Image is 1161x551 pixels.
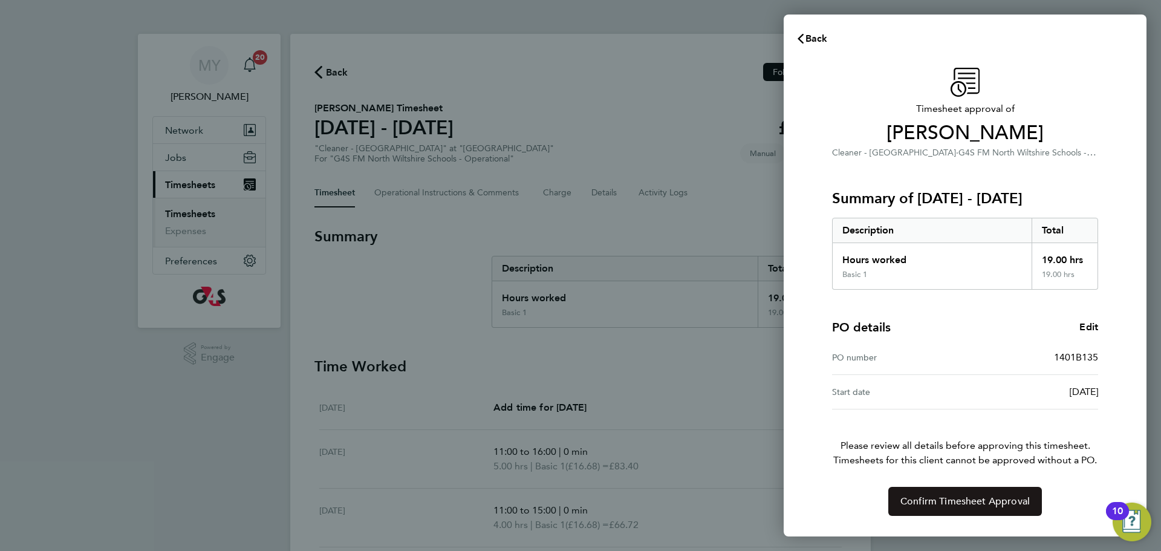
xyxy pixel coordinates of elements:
div: Description [833,218,1032,243]
span: Cleaner - [GEOGRAPHIC_DATA] [832,148,956,158]
span: · [956,148,958,158]
span: G4S FM North Wiltshire Schools - Operational [958,146,1134,158]
button: Confirm Timesheet Approval [888,487,1042,516]
h4: PO details [832,319,891,336]
span: Back [805,33,828,44]
a: Edit [1079,320,1098,334]
p: Please review all details before approving this timesheet. [818,409,1113,468]
span: Timesheets for this client cannot be approved without a PO. [818,453,1113,468]
div: 10 [1112,511,1123,527]
h3: Summary of [DATE] - [DATE] [832,189,1098,208]
div: Hours worked [833,243,1032,270]
span: Edit [1079,321,1098,333]
div: 19.00 hrs [1032,243,1098,270]
span: 1401B135 [1054,351,1098,363]
span: [PERSON_NAME] [832,121,1098,145]
button: Open Resource Center, 10 new notifications [1113,503,1151,541]
span: Timesheet approval of [832,102,1098,116]
div: Total [1032,218,1098,243]
div: PO number [832,350,965,365]
span: Confirm Timesheet Approval [900,495,1030,507]
div: 19.00 hrs [1032,270,1098,289]
div: Start date [832,385,965,399]
div: [DATE] [965,385,1098,399]
div: Summary of 04 - 10 Aug 2025 [832,218,1098,290]
button: Back [784,27,840,51]
div: Basic 1 [842,270,867,279]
